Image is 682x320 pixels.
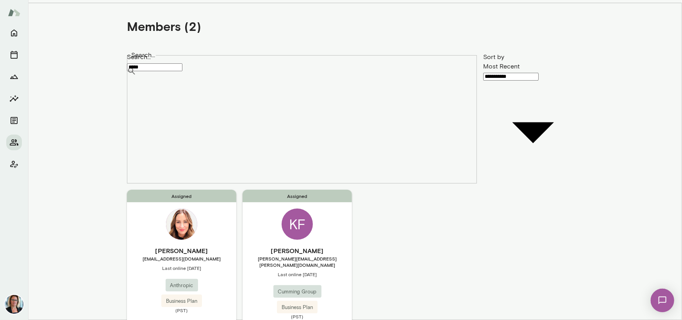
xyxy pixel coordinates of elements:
h6: [PERSON_NAME] [243,246,352,255]
button: Documents [6,113,22,128]
span: (PST) [243,313,352,320]
span: Assigned [243,190,352,202]
img: Mento [8,5,20,20]
span: Business Plan [161,297,202,305]
span: Business Plan [277,304,318,311]
span: [EMAIL_ADDRESS][DOMAIN_NAME] [127,255,236,262]
button: Growth Plan [6,69,22,84]
span: [PERSON_NAME][EMAIL_ADDRESS][PERSON_NAME][DOMAIN_NAME] [243,255,352,268]
span: Assigned [127,190,236,202]
span: Cumming Group [273,288,321,296]
button: Home [6,25,22,41]
button: Sessions [6,47,22,63]
button: Insights [6,91,22,106]
h4: Members (2) [127,19,201,34]
span: (PST) [127,307,236,313]
span: Anthropic [166,282,198,289]
img: Katie Streu [166,209,197,240]
span: Last online [DATE] [127,265,236,271]
span: Last online [DATE] [243,271,352,277]
label: Search... [127,52,477,62]
label: Sort by [483,53,504,61]
img: Jennifer Alvarez [5,295,23,314]
div: KF [282,209,313,240]
h6: [PERSON_NAME] [127,246,236,255]
button: Members [6,135,22,150]
button: Client app [6,156,22,172]
div: Most Recent [483,62,583,71]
